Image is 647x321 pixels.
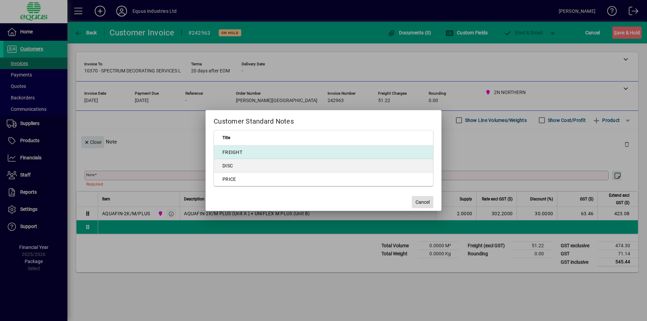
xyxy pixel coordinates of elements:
button: Cancel [412,196,433,208]
span: Cancel [415,199,430,206]
td: DISC [214,159,433,172]
td: FREIGHT [214,146,433,159]
h2: Customer Standard Notes [206,110,441,130]
span: Title [222,134,230,141]
td: PRICE [214,172,433,186]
